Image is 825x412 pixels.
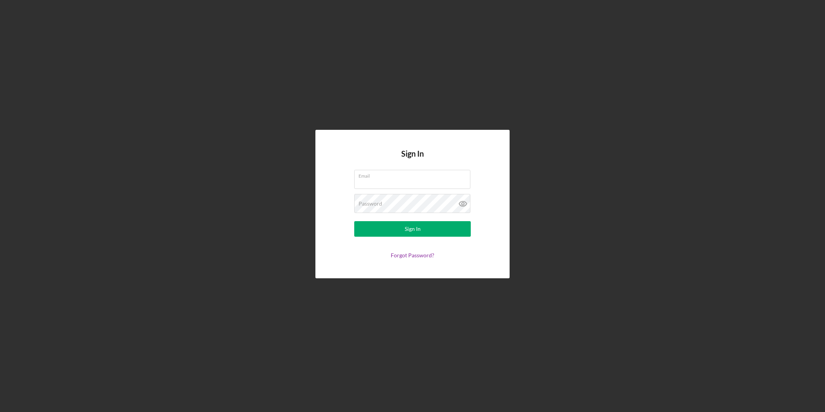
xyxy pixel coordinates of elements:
[391,252,434,258] a: Forgot Password?
[359,170,470,179] label: Email
[359,201,382,207] label: Password
[354,221,471,237] button: Sign In
[405,221,421,237] div: Sign In
[401,149,424,170] h4: Sign In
